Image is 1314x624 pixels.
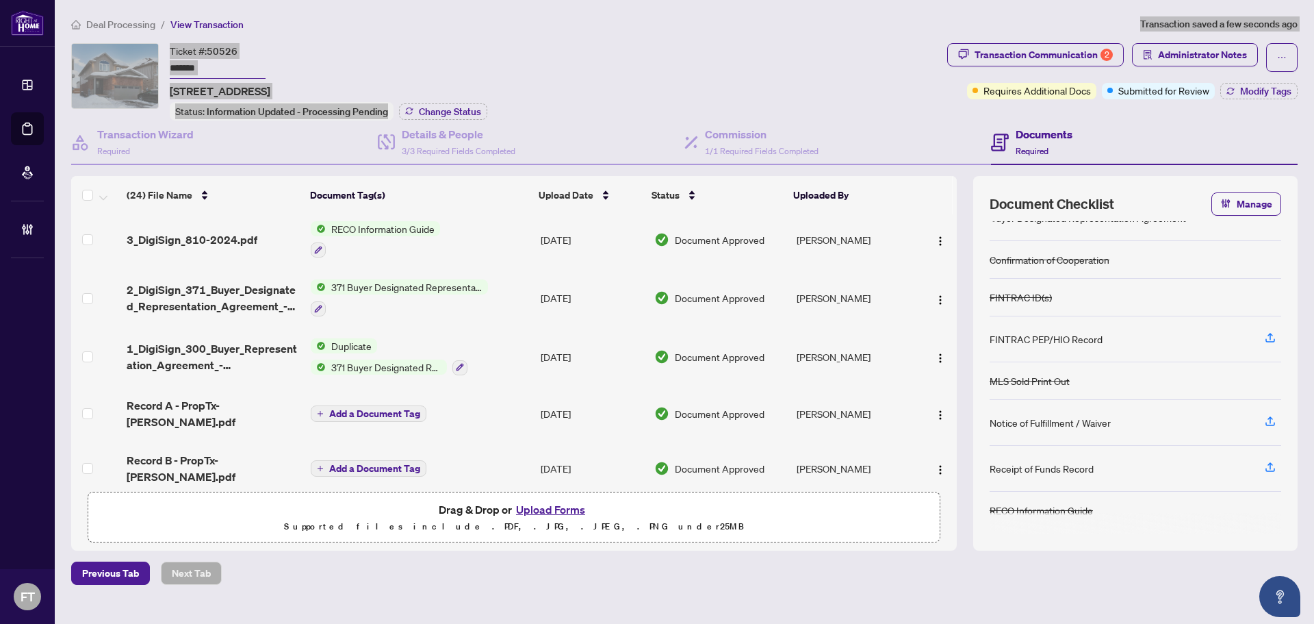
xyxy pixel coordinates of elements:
[1140,16,1298,32] article: Transaction saved a few seconds ago
[990,252,1109,267] div: Confirmation of Cooperation
[439,501,589,519] span: Drag & Drop or
[317,410,324,417] span: plus
[675,232,764,247] span: Document Approved
[675,290,764,305] span: Document Approved
[535,210,649,269] td: [DATE]
[935,236,946,247] img: Logo
[935,353,946,364] img: Logo
[533,176,646,214] th: Upload Date
[512,501,589,519] button: Upload Forms
[311,360,326,375] img: Status Icon
[97,126,194,142] h4: Transaction Wizard
[654,232,669,247] img: Document Status
[317,465,324,472] span: plus
[1118,83,1209,98] span: Submitted for Review
[170,18,244,31] span: View Transaction
[161,16,165,32] li: /
[311,460,426,477] button: Add a Document Tag
[990,373,1070,388] div: MLS Sold Print Out
[791,441,916,496] td: [PERSON_NAME]
[127,340,300,373] span: 1_DigiSign_300_Buyer_Representation_Agreement_-_Authority_for_Purchase_or_Lease_-_A_-_PropTx-[PER...
[990,415,1111,430] div: Notice of Fulfillment / Waiver
[161,562,222,585] button: Next Tab
[170,102,394,121] div: Status:
[170,83,270,99] span: [STREET_ADDRESS]
[535,386,649,441] td: [DATE]
[675,461,764,476] span: Document Approved
[311,279,326,295] img: Status Icon
[1016,146,1048,156] span: Required
[929,346,951,368] button: Logo
[311,338,326,353] img: Status Icon
[121,176,305,214] th: (24) File Name
[311,279,488,316] button: Status Icon371 Buyer Designated Representation Agreement - Authority for Purchase or Lease
[675,406,764,421] span: Document Approved
[71,20,81,29] span: home
[326,338,377,353] span: Duplicate
[127,452,300,485] span: Record B - PropTx-[PERSON_NAME].pdf
[207,105,388,118] span: Information Updated - Processing Pending
[788,176,912,214] th: Uploaded By
[947,43,1124,66] button: Transaction Communication2
[675,349,764,364] span: Document Approved
[654,406,669,421] img: Document Status
[990,461,1094,476] div: Receipt of Funds Record
[1237,193,1272,215] span: Manage
[1211,192,1281,216] button: Manage
[127,188,192,203] span: (24) File Name
[705,146,819,156] span: 1/1 Required Fields Completed
[990,195,1114,214] span: Document Checklist
[929,458,951,479] button: Logo
[96,519,931,535] p: Supported files include .PDF, .JPG, .JPEG, .PNG under 25 MB
[311,221,326,236] img: Status Icon
[311,221,440,258] button: Status IconRECO Information Guide
[1132,43,1258,66] button: Administrator Notes
[1240,86,1291,96] span: Modify Tags
[654,349,669,364] img: Document Status
[791,386,916,441] td: [PERSON_NAME]
[1158,44,1247,66] span: Administrator Notes
[929,403,951,425] button: Logo
[311,460,426,477] button: Add a Document Tag
[791,210,916,269] td: [PERSON_NAME]
[1016,126,1072,142] h4: Documents
[21,587,35,606] span: FT
[127,397,300,430] span: Record A - PropTx-[PERSON_NAME].pdf
[791,269,916,327] td: [PERSON_NAME]
[935,410,946,421] img: Logo
[539,188,593,203] span: Upload Date
[935,464,946,475] img: Logo
[399,103,487,120] button: Change Status
[311,405,426,422] button: Add a Document Tag
[983,83,1091,98] span: Requires Additional Docs
[935,295,946,305] img: Logo
[170,43,237,59] div: Ticket #:
[646,176,788,214] th: Status
[402,126,515,142] h4: Details & People
[1100,49,1113,61] div: 2
[535,327,649,386] td: [DATE]
[1220,83,1298,99] button: Modify Tags
[419,107,481,116] span: Change Status
[654,461,669,476] img: Document Status
[929,287,951,309] button: Logo
[305,176,534,214] th: Document Tag(s)
[705,126,819,142] h4: Commission
[1143,50,1152,60] span: solution
[535,269,649,327] td: [DATE]
[975,44,1113,66] div: Transaction Communication
[326,279,488,295] span: 371 Buyer Designated Representation Agreement - Authority for Purchase or Lease
[1259,576,1300,617] button: Open asap
[72,44,158,108] img: IMG-X12247263_1.jpg
[1277,53,1287,62] span: ellipsis
[329,409,420,419] span: Add a Document Tag
[929,229,951,251] button: Logo
[791,327,916,386] td: [PERSON_NAME]
[127,232,257,248] span: 3_DigiSign_810-2024.pdf
[654,290,669,305] img: Document Status
[207,45,237,58] span: 50526
[535,441,649,496] td: [DATE]
[990,503,1093,518] div: RECO Information Guide
[97,146,130,156] span: Required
